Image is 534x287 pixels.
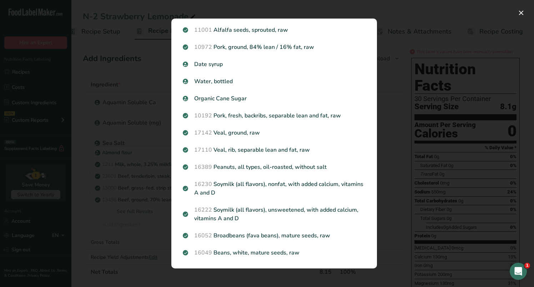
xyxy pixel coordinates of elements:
[183,26,366,34] p: Alfalfa seeds, sprouted, raw
[510,263,527,280] iframe: Intercom live chat
[194,146,212,154] span: 17110
[183,206,366,223] p: Soymilk (all flavors), unsweetened, with added calcium, vitamins A and D
[524,263,530,268] span: 1
[194,26,212,34] span: 11001
[183,146,366,154] p: Veal, rib, separable lean and fat, raw
[183,60,366,69] p: Date syrup
[183,111,366,120] p: Pork, fresh, backribs, separable lean and fat, raw
[183,77,366,86] p: Water, bottled
[194,206,212,214] span: 16222
[183,180,366,197] p: Soymilk (all flavors), nonfat, with added calcium, vitamins A and D
[194,112,212,120] span: 10192
[194,163,212,171] span: 16389
[194,129,212,137] span: 17142
[194,180,212,188] span: 16230
[194,249,212,257] span: 16049
[194,43,212,51] span: 10972
[183,163,366,171] p: Peanuts, all types, oil-roasted, without salt
[183,248,366,257] p: Beans, white, mature seeds, raw
[183,231,366,240] p: Broadbeans (fava beans), mature seeds, raw
[194,232,212,240] span: 16052
[183,43,366,51] p: Pork, ground, 84% lean / 16% fat, raw
[183,94,366,103] p: Organic Cane Sugar
[183,129,366,137] p: Veal, ground, raw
